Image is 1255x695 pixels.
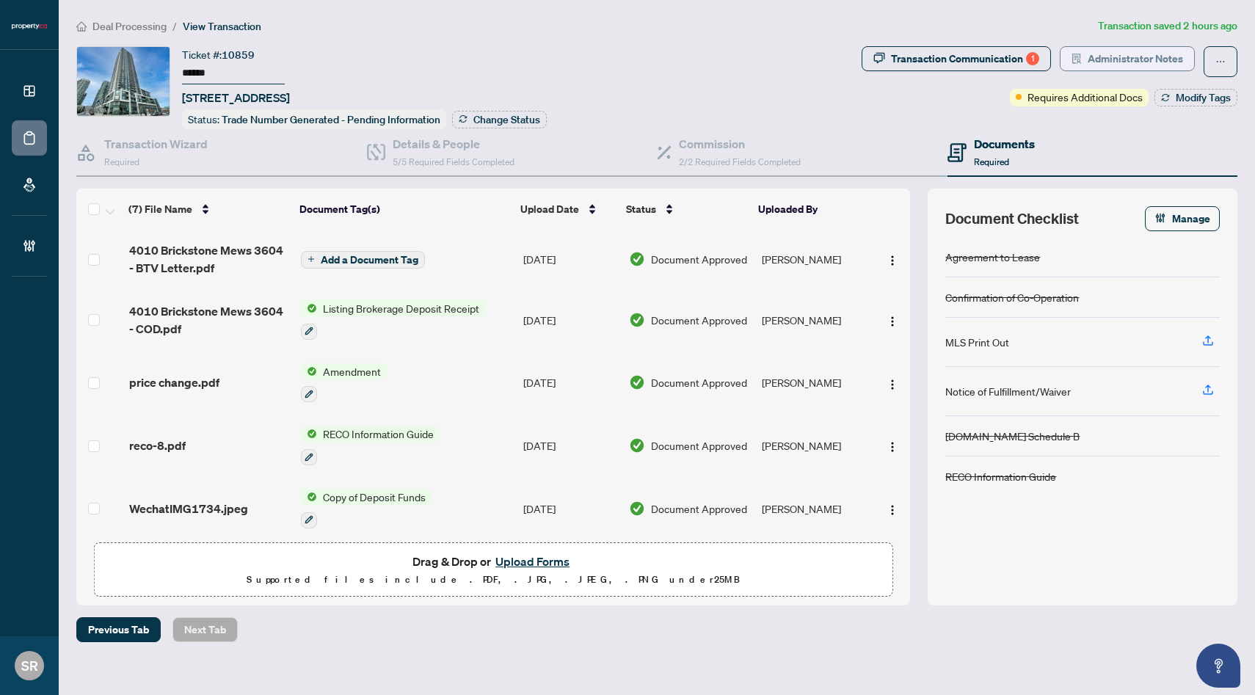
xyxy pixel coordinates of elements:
[881,434,904,457] button: Logo
[517,477,624,540] td: [DATE]
[756,288,873,352] td: [PERSON_NAME]
[172,617,238,642] button: Next Tab
[128,201,192,217] span: (7) File Name
[452,111,547,128] button: Change Status
[679,156,801,167] span: 2/2 Required Fields Completed
[1026,52,1039,65] div: 1
[517,414,624,477] td: [DATE]
[1088,47,1183,70] span: Administrator Notes
[517,352,624,415] td: [DATE]
[887,379,898,390] img: Logo
[301,489,317,505] img: Status Icon
[491,552,574,571] button: Upload Forms
[301,489,432,528] button: Status IconCopy of Deposit Funds
[1060,46,1195,71] button: Administrator Notes
[182,109,446,129] div: Status:
[301,300,317,316] img: Status Icon
[887,316,898,327] img: Logo
[887,504,898,516] img: Logo
[1196,644,1240,688] button: Open asap
[88,618,149,641] span: Previous Tab
[301,426,317,442] img: Status Icon
[308,255,315,263] span: plus
[974,135,1035,153] h4: Documents
[520,201,579,217] span: Upload Date
[317,363,387,379] span: Amendment
[76,21,87,32] span: home
[887,255,898,266] img: Logo
[1154,89,1237,106] button: Modify Tags
[129,437,186,454] span: reco-8.pdf
[651,312,747,328] span: Document Approved
[881,247,904,271] button: Logo
[629,312,645,328] img: Document Status
[945,249,1040,265] div: Agreement to Lease
[945,383,1071,399] div: Notice of Fulfillment/Waiver
[123,189,294,230] th: (7) File Name
[620,189,752,230] th: Status
[182,89,290,106] span: [STREET_ADDRESS]
[301,251,425,269] button: Add a Document Tag
[129,500,248,517] span: WechatIMG1734.jpeg
[172,18,177,34] li: /
[945,208,1079,229] span: Document Checklist
[103,571,883,589] p: Supported files include .PDF, .JPG, .JPEG, .PNG under 25 MB
[129,241,289,277] span: 4010 Brickstone Mews 3604 - BTV Letter.pdf
[626,201,656,217] span: Status
[1145,206,1220,231] button: Manage
[321,255,418,265] span: Add a Document Tag
[92,20,167,33] span: Deal Processing
[95,543,892,597] span: Drag & Drop orUpload FormsSupported files include .PDF, .JPG, .JPEG, .PNG under25MB
[862,46,1051,71] button: Transaction Communication1
[1215,57,1226,67] span: ellipsis
[222,113,440,126] span: Trade Number Generated - Pending Information
[1098,18,1237,34] article: Transaction saved 2 hours ago
[881,497,904,520] button: Logo
[317,489,432,505] span: Copy of Deposit Funds
[629,437,645,454] img: Document Status
[629,374,645,390] img: Document Status
[517,288,624,352] td: [DATE]
[104,135,208,153] h4: Transaction Wizard
[182,46,255,63] div: Ticket #:
[129,374,219,391] span: price change.pdf
[129,302,289,338] span: 4010 Brickstone Mews 3604 - COD.pdf
[651,437,747,454] span: Document Approved
[77,47,170,116] img: IMG-W12301848_1.jpg
[1027,89,1143,105] span: Requires Additional Docs
[517,230,624,288] td: [DATE]
[473,114,540,125] span: Change Status
[301,363,387,403] button: Status IconAmendment
[1176,92,1231,103] span: Modify Tags
[104,156,139,167] span: Required
[301,426,440,465] button: Status IconRECO Information Guide
[881,371,904,394] button: Logo
[393,135,514,153] h4: Details & People
[752,189,869,230] th: Uploaded By
[412,552,574,571] span: Drag & Drop or
[301,300,485,340] button: Status IconListing Brokerage Deposit Receipt
[756,477,873,540] td: [PERSON_NAME]
[76,617,161,642] button: Previous Tab
[294,189,514,230] th: Document Tag(s)
[301,250,425,269] button: Add a Document Tag
[629,501,645,517] img: Document Status
[887,441,898,453] img: Logo
[945,334,1009,350] div: MLS Print Out
[301,363,317,379] img: Status Icon
[651,251,747,267] span: Document Approved
[222,48,255,62] span: 10859
[1072,54,1082,64] span: solution
[651,501,747,517] span: Document Approved
[679,135,801,153] h4: Commission
[651,374,747,390] span: Document Approved
[317,426,440,442] span: RECO Information Guide
[183,20,261,33] span: View Transaction
[891,47,1039,70] div: Transaction Communication
[514,189,620,230] th: Upload Date
[756,230,873,288] td: [PERSON_NAME]
[945,468,1056,484] div: RECO Information Guide
[945,289,1079,305] div: Confirmation of Co-Operation
[317,300,485,316] span: Listing Brokerage Deposit Receipt
[21,655,38,676] span: SR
